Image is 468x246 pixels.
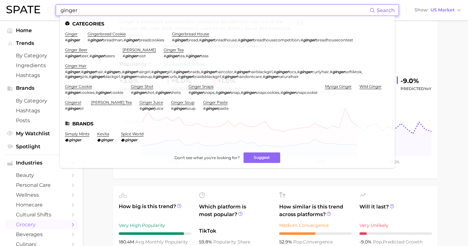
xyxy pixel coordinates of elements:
[16,117,67,123] span: Posts
[181,74,193,79] em: ginger
[240,38,253,42] em: ginger
[131,90,181,95] div: ,
[199,227,272,235] span: TikTok
[16,85,67,91] span: Brands
[303,38,316,42] em: ginger
[154,69,166,74] em: ginger
[89,53,92,58] span: #
[424,86,431,91] span: YoY
[16,182,67,188] span: personal care
[173,69,176,74] span: #
[135,239,145,245] abbr: average
[80,106,83,111] span: ol
[154,106,163,111] span: juice
[67,53,80,58] em: ginger
[238,38,240,42] span: #
[5,200,78,210] a: homecare
[65,21,390,26] li: Categories
[16,231,67,237] span: beverages
[401,85,431,93] span: Predicted
[186,53,188,58] span: #
[234,69,237,74] span: #
[186,106,195,111] span: soup
[65,63,87,68] a: ginger hair
[133,90,146,95] em: ginger
[214,38,237,42] span: breadhouse
[65,32,78,36] a: ginger
[67,38,80,42] em: ginger
[65,121,390,126] li: Brands
[126,38,138,42] em: ginger
[279,239,293,245] span: 52.9%
[359,221,432,229] div: Very Unlikely
[65,53,115,58] div: ,
[138,38,164,42] span: breadcookies
[5,129,78,138] a: My Watchlist
[153,74,155,79] span: #
[256,90,280,95] span: snapcookies
[155,90,158,95] span: #
[168,74,177,79] span: curls
[5,60,78,70] a: Ingredients
[390,159,399,164] tspan: 2026
[203,106,206,111] span: #
[138,53,146,58] span: root
[92,53,104,58] em: ginger
[5,210,78,220] a: cultural shifts
[5,83,78,93] button: Brands
[179,53,185,58] span: tea
[65,90,67,95] span: #
[16,172,67,178] span: beauty
[172,38,174,42] span: #
[65,74,67,79] span: #
[121,131,144,136] a: spice world
[359,239,373,245] span: -9.0%
[279,221,352,229] div: Medium Convergence
[101,137,113,142] em: ginger
[65,131,89,136] a: simply mints
[263,74,265,79] span: #
[293,239,303,245] abbr: popularity index
[142,106,154,111] em: ginger
[16,53,67,59] span: by Category
[330,69,332,74] span: #
[60,5,370,16] input: Search here for a brand, industry, or ingredient
[103,38,123,42] span: breadman
[124,74,136,79] em: ginger
[119,221,191,229] div: Very High Popularity
[119,69,121,74] span: s
[16,130,67,137] span: My Watchlist
[16,62,67,68] span: Ingredients
[65,38,67,42] span: #
[65,47,88,52] a: ginger beer
[80,74,88,79] span: girls
[172,38,353,42] div: , , ,
[288,69,296,74] span: locs
[203,100,228,105] a: ginger paste
[280,90,283,95] span: #
[241,90,243,95] span: #
[224,74,237,79] em: ginger
[16,192,67,198] span: wellness
[65,69,382,79] div: , , , , , , , , , , , , , , , , ,
[213,239,250,245] span: popularity share
[377,7,395,13] span: Search
[96,90,98,95] span: #
[174,38,187,42] em: ginger
[136,74,152,79] span: makeup
[201,69,203,74] span: #
[188,84,214,89] a: ginger snaps
[206,106,218,111] em: ginger
[5,39,78,48] button: Trends
[91,100,132,105] a: [PERSON_NAME] tea
[16,40,67,46] span: Trends
[297,69,300,74] span: #
[188,69,200,74] span: braids
[174,155,240,160] span: Don't see what you're looking for?
[301,38,303,42] span: #
[203,90,215,95] span: snaps
[332,69,345,74] em: ginger
[253,38,300,42] span: breadhousecompetition
[5,25,78,35] a: Home
[5,190,78,200] a: wellness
